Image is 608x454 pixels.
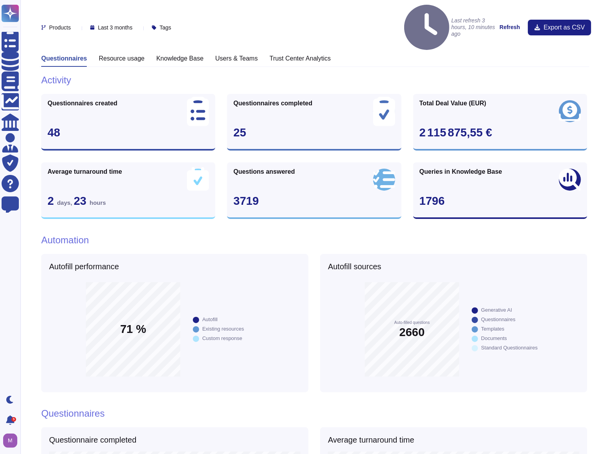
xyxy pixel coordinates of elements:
h5: Autofill sources [328,262,579,271]
div: Autofill [202,317,218,322]
h3: Questionnaires [41,55,87,62]
strong: Refresh [500,24,520,30]
div: Questionnaires [481,317,515,322]
div: Custom response [202,336,242,341]
h3: Trust Center Analytics [269,55,331,62]
span: hours [90,199,106,206]
span: Questions answered [233,169,295,175]
h1: Automation [41,235,587,246]
h1: Activity [41,75,587,86]
button: user [2,432,23,449]
div: Standard Questionnaires [481,345,538,350]
h1: Questionnaires [41,408,104,419]
h3: Users & Teams [215,55,258,62]
h5: Average turnaround time [328,435,414,445]
span: Questionnaires completed [233,100,312,107]
div: 48 [48,127,209,138]
span: Average turnaround time [48,169,122,175]
span: Questionnaires created [48,100,117,107]
h5: Questionnaire completed [49,435,136,445]
h5: Autofill performance [49,262,300,271]
h3: Knowledge Base [156,55,203,62]
div: Templates [481,326,504,331]
span: Tags [159,25,171,30]
h4: Last refresh 3 hours, 10 minutes ago [404,5,496,50]
span: 2660 [399,327,425,338]
h3: Resource usage [99,55,145,62]
div: 25 [233,127,395,138]
span: Products [49,25,71,30]
span: 2 23 [48,195,106,207]
div: Documents [481,336,507,341]
div: Generative AI [481,307,512,312]
div: 5 [11,417,16,422]
span: Export as CSV [544,24,585,31]
img: user [3,434,17,448]
button: Export as CSV [528,20,591,35]
span: 71 % [120,324,146,335]
div: Existing resources [202,326,244,331]
span: days , [57,199,74,206]
span: Last 3 months [98,25,132,30]
span: Queries in Knowledge Base [419,169,502,175]
span: Auto-filled questions [394,321,430,325]
span: Total Deal Value (EUR) [419,100,486,107]
div: 1796 [419,195,581,207]
div: 3719 [233,195,395,207]
div: 2 115 875,55 € [419,127,581,138]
